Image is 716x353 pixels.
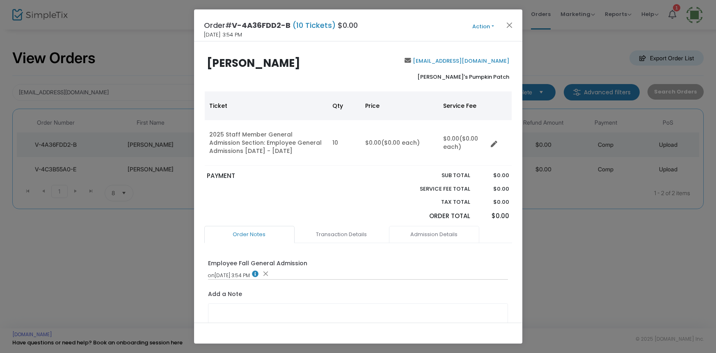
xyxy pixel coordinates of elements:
[389,226,479,243] a: Admission Details
[232,20,291,30] span: V-4A36FDD2-B
[328,91,361,120] th: Qty
[361,91,439,120] th: Price
[208,259,307,268] div: Employee Fall General Admission
[478,212,509,221] p: $0.00
[207,56,300,71] b: [PERSON_NAME]
[504,20,515,30] button: Close
[439,91,488,120] th: Service Fee
[204,226,295,243] a: Order Notes
[459,22,508,31] button: Action
[204,31,242,39] span: [DATE] 3:54 PM
[208,271,508,280] div: [DATE] 3:54 PM
[205,120,328,166] td: 2025 Staff Member General Admission Section: Employee General Admissions [DATE] - [DATE]
[401,185,471,193] p: Service Fee Total
[207,171,354,181] p: PAYMENT
[417,73,509,81] span: [PERSON_NAME]'s Pumpkin Patch
[361,120,439,166] td: $0.00
[291,20,338,30] span: (10 Tickets)
[401,212,471,221] p: Order Total
[478,171,509,180] p: $0.00
[297,226,387,243] a: Transaction Details
[205,91,328,120] th: Ticket
[382,139,420,147] span: ($0.00 each)
[205,91,512,166] div: Data table
[444,134,478,151] span: ($0.00 each)
[401,198,471,206] p: Tax Total
[411,57,509,65] a: [EMAIL_ADDRESS][DOMAIN_NAME]
[208,290,242,301] label: Add a Note
[328,120,361,166] td: 10
[478,185,509,193] p: $0.00
[208,272,215,279] span: on
[401,171,471,180] p: Sub total
[478,198,509,206] p: $0.00
[204,20,358,31] h4: Order# $0.00
[439,120,488,166] td: $0.00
